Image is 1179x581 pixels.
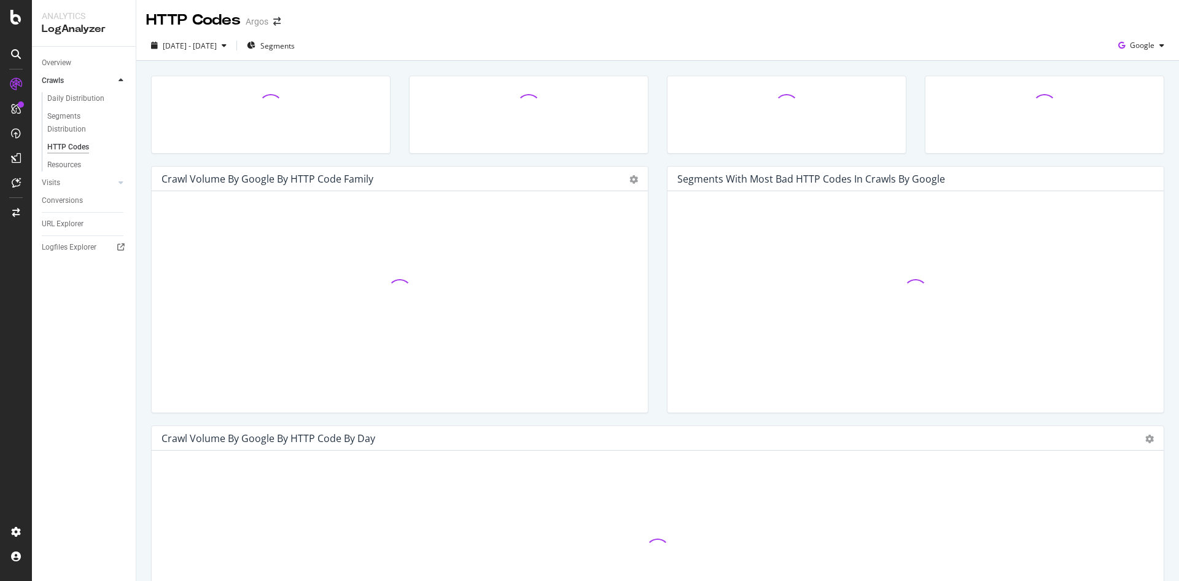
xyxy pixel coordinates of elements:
[146,10,241,31] div: HTTP Codes
[163,41,217,51] span: [DATE] - [DATE]
[47,159,81,172] div: Resources
[42,57,127,69] a: Overview
[677,173,945,185] div: Segments with most bad HTTP codes in Crawls by google
[42,176,60,189] div: Visits
[246,15,268,28] div: Argos
[42,194,83,207] div: Conversions
[42,22,126,36] div: LogAnalyzer
[42,218,127,231] a: URL Explorer
[47,141,127,154] a: HTTP Codes
[47,141,89,154] div: HTTP Codes
[146,36,232,55] button: [DATE] - [DATE]
[161,432,375,445] div: Crawl Volume by google by HTTP Code by Day
[161,173,373,185] div: Crawl Volume by google by HTTP Code Family
[47,92,104,105] div: Daily Distribution
[42,10,126,22] div: Analytics
[42,241,96,254] div: Logfiles Explorer
[629,175,638,184] div: gear
[47,92,127,105] a: Daily Distribution
[242,36,300,55] button: Segments
[42,241,127,254] a: Logfiles Explorer
[42,74,64,87] div: Crawls
[47,159,127,172] a: Resources
[47,110,115,136] div: Segments Distribution
[1130,40,1154,50] span: Google
[42,176,115,189] a: Visits
[260,41,295,51] span: Segments
[1113,36,1169,55] button: Google
[1145,435,1154,443] div: gear
[42,57,71,69] div: Overview
[47,110,127,136] a: Segments Distribution
[273,17,281,26] div: arrow-right-arrow-left
[42,194,127,207] a: Conversions
[42,74,115,87] a: Crawls
[42,218,84,231] div: URL Explorer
